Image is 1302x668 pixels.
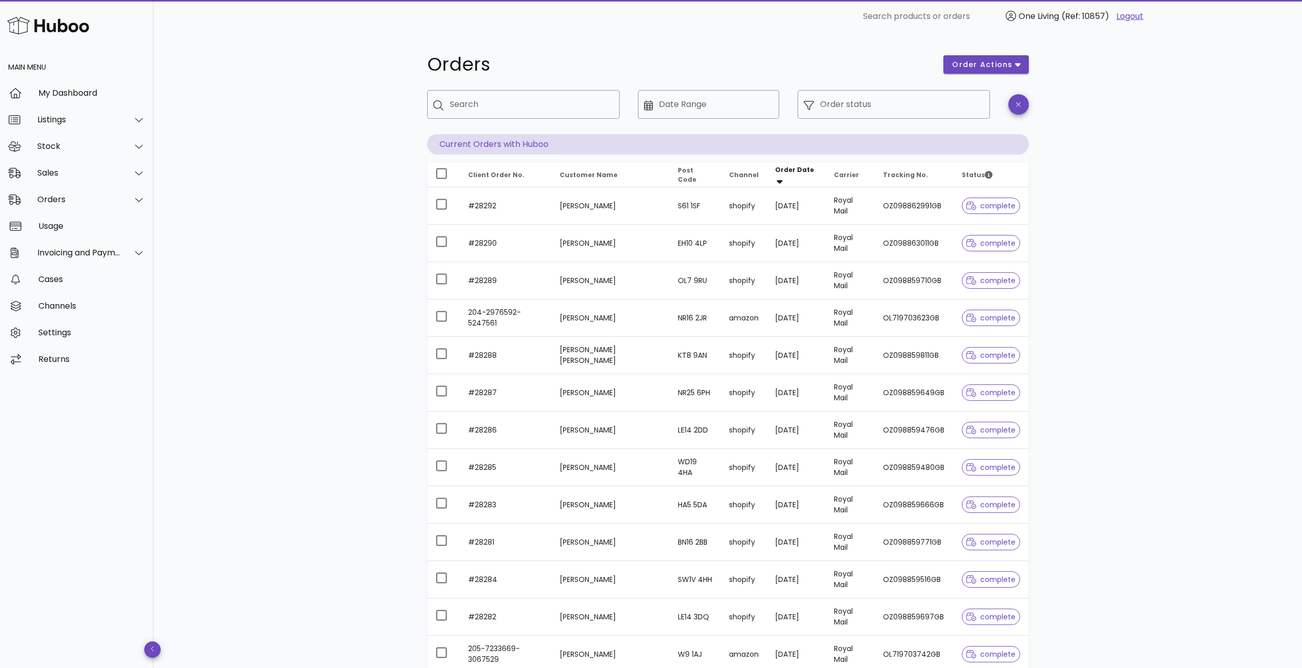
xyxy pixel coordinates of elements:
[966,464,1016,471] span: complete
[966,576,1016,583] span: complete
[875,262,954,299] td: OZ098859710GB
[875,374,954,412] td: OZ098859649GB
[883,170,928,179] span: Tracking No.
[670,598,721,636] td: LE14 3DQ
[460,374,552,412] td: #28287
[460,337,552,374] td: #28288
[551,412,669,449] td: [PERSON_NAME]
[721,598,767,636] td: shopify
[767,561,826,598] td: [DATE]
[670,561,721,598] td: SW1V 4HH
[551,598,669,636] td: [PERSON_NAME]
[551,561,669,598] td: [PERSON_NAME]
[551,299,669,337] td: [PERSON_NAME]
[551,262,669,299] td: [PERSON_NAME]
[670,524,721,561] td: BN16 2BB
[875,299,954,337] td: OL719703623GB
[551,225,669,262] td: [PERSON_NAME]
[966,651,1016,658] span: complete
[38,354,145,364] div: Returns
[460,163,552,187] th: Client Order No.
[826,524,875,561] td: Royal Mail
[427,55,932,74] h1: Orders
[1116,10,1143,23] a: Logout
[875,449,954,486] td: OZ098859480GB
[427,134,1029,155] p: Current Orders with Huboo
[767,225,826,262] td: [DATE]
[670,225,721,262] td: EH10 4LP
[551,374,669,412] td: [PERSON_NAME]
[551,524,669,561] td: [PERSON_NAME]
[966,613,1016,620] span: complete
[38,221,145,231] div: Usage
[721,187,767,225] td: shopify
[670,486,721,524] td: HA5 5DA
[767,299,826,337] td: [DATE]
[966,352,1016,359] span: complete
[721,561,767,598] td: shopify
[460,524,552,561] td: #28281
[1062,10,1109,22] span: (Ref: 10857)
[767,337,826,374] td: [DATE]
[670,299,721,337] td: NR16 2JR
[721,299,767,337] td: amazon
[875,163,954,187] th: Tracking No.
[670,374,721,412] td: NR25 6PH
[767,163,826,187] th: Order Date: Sorted descending. Activate to remove sorting.
[551,187,669,225] td: [PERSON_NAME]
[551,486,669,524] td: [PERSON_NAME]
[460,561,552,598] td: #28284
[954,163,1029,187] th: Status
[37,248,121,257] div: Invoicing and Payments
[826,262,875,299] td: Royal Mail
[670,262,721,299] td: OL7 9RU
[721,262,767,299] td: shopify
[875,486,954,524] td: OZ098859666GB
[38,274,145,284] div: Cases
[37,168,121,178] div: Sales
[767,449,826,486] td: [DATE]
[767,524,826,561] td: [DATE]
[826,598,875,636] td: Royal Mail
[460,262,552,299] td: #28289
[826,449,875,486] td: Royal Mail
[670,163,721,187] th: Post Code
[826,412,875,449] td: Royal Mail
[826,299,875,337] td: Royal Mail
[943,55,1028,74] button: order actions
[767,412,826,449] td: [DATE]
[875,598,954,636] td: OZ098859697GB
[875,412,954,449] td: OZ098859476GB
[966,538,1016,546] span: complete
[460,412,552,449] td: #28286
[966,501,1016,508] span: complete
[875,337,954,374] td: OZ098859811GB
[1019,10,1059,22] span: One Living
[875,225,954,262] td: OZ098863011GB
[460,187,552,225] td: #28292
[826,374,875,412] td: Royal Mail
[875,524,954,561] td: OZ098859771GB
[38,301,145,311] div: Channels
[670,187,721,225] td: S61 1SF
[721,225,767,262] td: shopify
[460,598,552,636] td: #28282
[767,598,826,636] td: [DATE]
[966,277,1016,284] span: complete
[721,486,767,524] td: shopify
[721,449,767,486] td: shopify
[560,170,617,179] span: Customer Name
[460,225,552,262] td: #28290
[460,449,552,486] td: #28285
[767,374,826,412] td: [DATE]
[966,240,1016,247] span: complete
[721,374,767,412] td: shopify
[551,337,669,374] td: [PERSON_NAME] [PERSON_NAME]
[721,337,767,374] td: shopify
[38,328,145,337] div: Settings
[670,337,721,374] td: KT8 9AN
[37,141,121,151] div: Stock
[721,412,767,449] td: shopify
[826,225,875,262] td: Royal Mail
[826,486,875,524] td: Royal Mail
